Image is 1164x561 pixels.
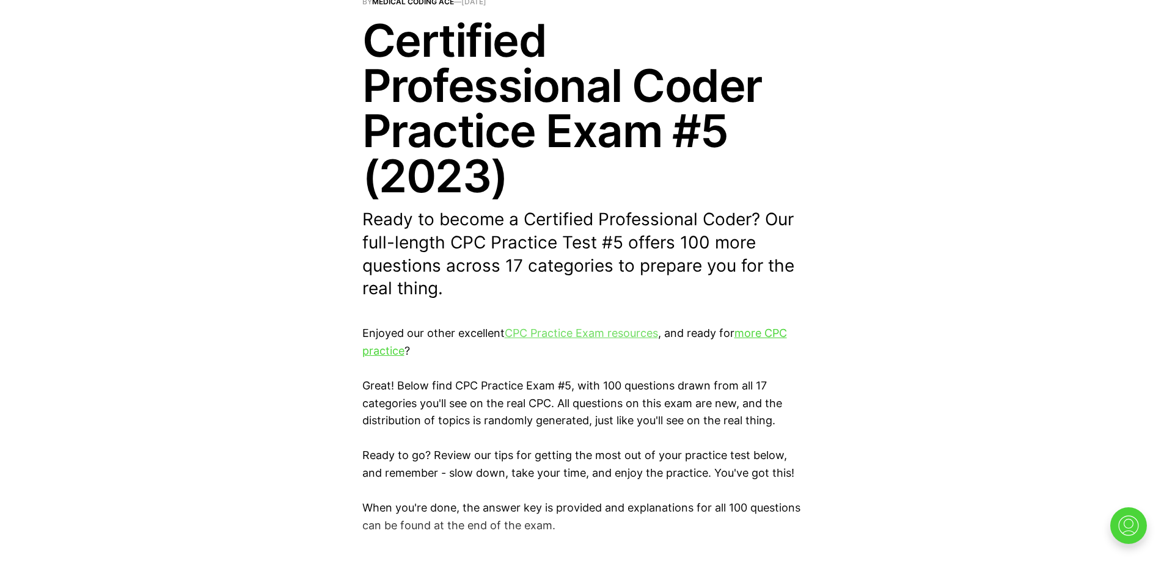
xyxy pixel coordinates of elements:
h1: Certified Professional Coder Practice Exam #5 (2023) [362,18,802,198]
p: Great! Below find CPC Practice Exam #5, with 100 questions drawn from all 17 categories you'll se... [362,377,802,430]
a: more CPC practice [362,327,787,357]
a: CPC Practice Exam resources [505,327,658,339]
iframe: portal-trigger [1100,501,1164,561]
p: When you're done, the answer key is provided and explanations for all 100 questions can be found ... [362,499,802,535]
p: Enjoyed our other excellent , and ready for ? [362,325,802,360]
p: Ready to go? Review our tips for getting the most out of your practice test below, and remember -... [362,447,802,482]
p: Ready to become a Certified Professional Coder? Our full-length CPC Practice Test #5 offers 100 m... [362,208,802,300]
